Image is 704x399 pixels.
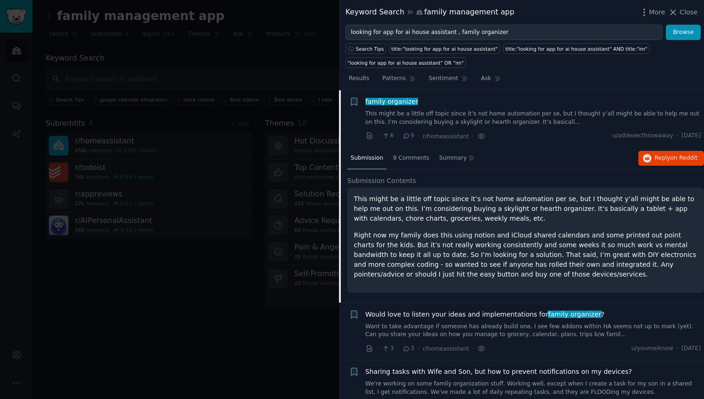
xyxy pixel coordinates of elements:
button: Replyon Reddit [638,151,704,166]
span: Patterns [382,74,406,83]
span: More [649,7,665,17]
span: · [677,345,678,353]
span: Reply [655,154,697,162]
a: Would love to listen your ideas and implementations forfamily organizer? [366,310,605,319]
span: Ask [481,74,491,83]
a: Want to take advantage if someone has already build one, I see few addons within HA seems not up ... [366,323,701,339]
span: Submission Contents [347,176,416,186]
span: · [418,131,420,141]
input: Try a keyword related to your business [345,25,663,41]
button: More [639,7,665,17]
span: r/homeassistant [423,345,469,352]
div: title:"looking for app for ai house assistant" [392,46,498,52]
a: "looking for app for ai house assistant" OR "im" [345,57,466,68]
span: u/youmeiknow [631,345,673,353]
span: [DATE] [682,132,701,140]
a: Sentiment [426,71,471,90]
span: 9 [402,132,414,140]
button: Search Tips [345,43,386,54]
div: title:"looking for app for ai house assistant" AND title:"im" [505,46,647,52]
span: · [677,132,678,140]
a: Patterns [379,71,419,90]
div: Keyword Search family management app [345,7,514,18]
a: title:"looking for app for ai house assistant" [389,43,500,54]
span: 9 Comments [393,154,429,162]
span: Submission [351,154,383,162]
a: Results [345,71,372,90]
span: Results [349,74,369,83]
a: Ask [478,71,504,90]
div: "looking for app for ai house assistant" OR "im" [348,60,464,66]
span: r/homeassistant [423,133,469,140]
span: family organizer [365,98,419,105]
span: 3 [402,345,414,353]
p: This might be a little off topic since it’s not home automation per se, but I thought y’all might... [354,194,697,223]
span: [DATE] [682,345,701,353]
span: · [377,131,379,141]
a: family organizer [366,97,419,107]
button: Close [668,7,697,17]
span: · [472,131,474,141]
span: Sentiment [429,74,458,83]
a: title:"looking for app for ai house assistant" AND title:"im" [503,43,650,54]
span: Summary [439,154,467,162]
p: Right now my family does this using notion and iCloud shared calendars and some printed out point... [354,230,697,279]
span: Close [680,7,697,17]
span: · [418,344,420,353]
span: · [397,131,399,141]
a: This might be a little off topic since it’s not home automation per se, but I thought y’all might... [366,110,701,126]
span: · [397,344,399,353]
span: Would love to listen your ideas and implementations for ? [366,310,605,319]
span: Search Tips [356,46,384,52]
a: Sharing tasks with Wife and Son, but how to prevent notifications on my devices? [366,367,632,377]
span: · [472,344,474,353]
button: Browse [666,25,701,41]
span: on Reddit [670,155,697,161]
span: 6 [382,132,393,140]
span: family organizer [548,311,602,318]
span: u/addexecthrowaway [612,132,673,140]
span: 3 [382,345,393,353]
a: We're working on some family organization stuff. Working well, except when I create a task for my... [366,380,701,396]
span: · [377,344,379,353]
span: in [407,8,413,17]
